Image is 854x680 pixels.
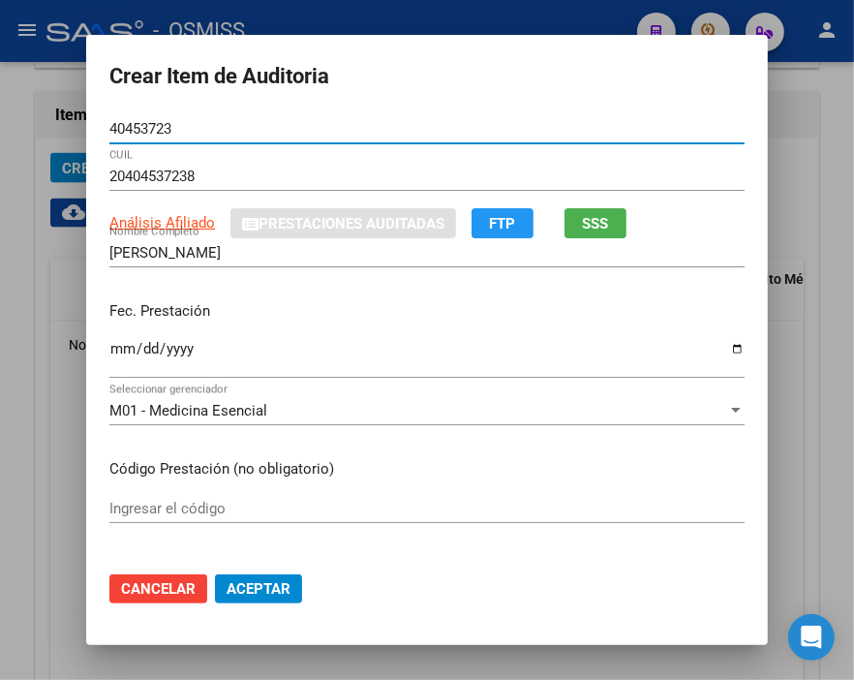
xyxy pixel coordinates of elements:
h2: Crear Item de Auditoria [109,58,745,95]
button: SSS [564,208,626,238]
span: SSS [583,215,609,232]
p: Fec. Prestación [109,300,745,323]
p: Código Prestación (no obligatorio) [109,458,745,480]
span: Análisis Afiliado [109,214,215,232]
span: Aceptar [227,580,290,598]
span: FTP [490,215,516,232]
button: Cancelar [109,574,207,603]
button: Aceptar [215,574,302,603]
span: Cancelar [121,580,196,598]
button: Prestaciones Auditadas [230,208,456,238]
div: Open Intercom Messenger [788,614,835,661]
span: Prestaciones Auditadas [259,215,444,232]
button: FTP [472,208,534,238]
p: Precio [109,556,745,578]
span: M01 - Medicina Esencial [109,402,267,419]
